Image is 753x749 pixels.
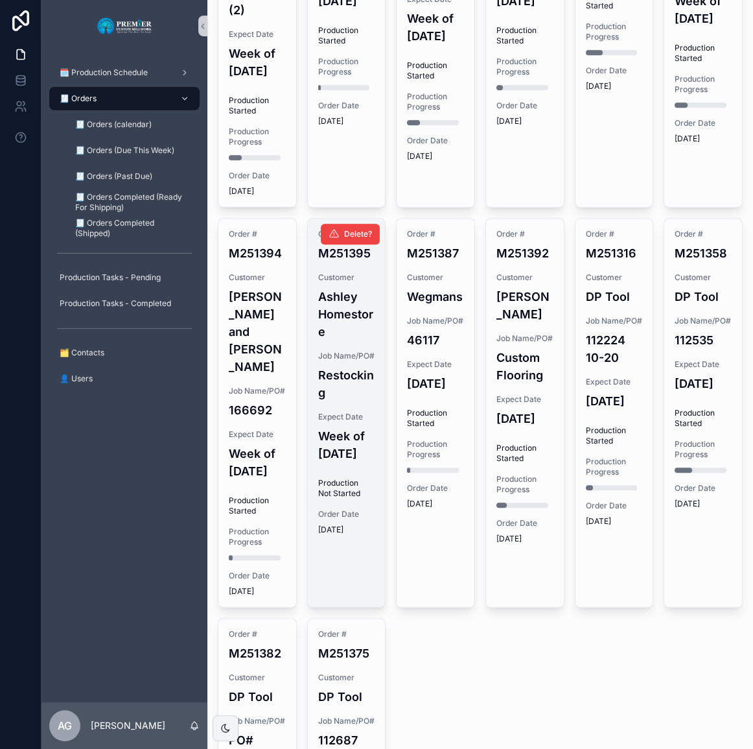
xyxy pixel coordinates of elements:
[318,629,375,639] span: Order #
[60,348,104,358] span: 🗂️ Contacts
[675,331,732,349] h4: 112535
[496,229,553,239] span: Order #
[229,288,286,375] h4: [PERSON_NAME] and [PERSON_NAME]
[229,229,286,239] span: Order #
[407,136,464,146] span: Order Date
[675,229,732,239] span: Order #
[318,272,375,283] span: Customer
[496,244,553,262] h4: M251392
[321,224,380,244] button: Delete?
[218,218,297,608] a: Order #M251394Customer[PERSON_NAME] and [PERSON_NAME]Job Name/PO#166692Expect DateWeek of [DATE]P...
[60,374,93,384] span: 👤 Users
[586,516,643,527] span: [DATE]
[407,272,464,283] span: Customer
[407,359,464,370] span: Expect Date
[675,244,732,262] h4: M251358
[229,716,286,726] span: Job Name/PO#
[49,266,200,289] a: Production Tasks - Pending
[496,333,553,344] span: Job Name/PO#
[586,81,643,91] span: [DATE]
[318,672,375,683] span: Customer
[229,688,286,706] h4: DP Tool
[65,139,200,162] a: 🧾 Orders (Due This Week)
[60,298,171,309] span: Production Tasks - Completed
[496,25,553,46] span: Production Started
[675,483,732,493] span: Order Date
[586,244,643,262] h4: M251316
[407,408,464,429] span: Production Started
[407,499,464,509] span: [DATE]
[318,688,375,706] h4: DP Tool
[675,134,732,144] span: [DATE]
[75,145,174,156] span: 🧾 Orders (Due This Week)
[229,645,286,662] h4: M251382
[586,229,643,239] span: Order #
[229,401,286,419] h4: 166692
[60,272,161,283] span: Production Tasks - Pending
[49,367,200,390] a: 👤 Users
[586,377,643,387] span: Expect Date
[229,272,286,283] span: Customer
[485,218,564,608] a: Order #M251392Customer[PERSON_NAME]Job Name/PO#Custom FlooringExpect Date[DATE]Production Started...
[586,21,643,42] span: Production Progress
[318,25,375,46] span: Production Started
[49,87,200,110] a: 🧾 Orders
[496,410,553,427] h4: [DATE]
[60,67,148,78] span: 🗓️ Production Schedule
[407,316,464,326] span: Job Name/PO#
[58,718,72,733] span: AG
[318,716,375,726] span: Job Name/PO#
[407,439,464,460] span: Production Progress
[675,43,732,64] span: Production Started
[318,244,375,262] h4: M251395
[75,119,152,130] span: 🧾 Orders (calendar)
[229,429,286,440] span: Expect Date
[318,645,375,662] h4: M251375
[586,65,643,76] span: Order Date
[407,229,464,239] span: Order #
[229,527,286,547] span: Production Progress
[586,425,643,446] span: Production Started
[318,288,375,340] h4: Ashley Homestore
[496,101,553,111] span: Order Date
[229,95,286,116] span: Production Started
[407,91,464,112] span: Production Progress
[407,151,464,161] span: [DATE]
[664,218,743,608] a: Order #M251358CustomerDP ToolJob Name/PO#112535Expect Date[DATE]Production StartedProduction Prog...
[496,394,553,405] span: Expect Date
[229,29,286,40] span: Expect Date
[675,499,732,509] span: [DATE]
[575,218,654,608] a: Order #M251316CustomerDP ToolJob Name/PO#112224 10-20Expect Date[DATE]Production StartedProductio...
[75,171,152,182] span: 🧾 Orders (Past Due)
[496,116,553,126] span: [DATE]
[49,61,200,84] a: 🗓️ Production Schedule
[675,74,732,95] span: Production Progress
[675,375,732,392] h4: [DATE]
[229,629,286,639] span: Order #
[65,217,200,240] a: 🧾 Orders Completed (Shipped)
[496,534,553,544] span: [DATE]
[49,341,200,364] a: 🗂️ Contacts
[229,171,286,181] span: Order Date
[318,412,375,422] span: Expect Date
[675,272,732,283] span: Customer
[229,244,286,262] h4: M251394
[586,457,643,477] span: Production Progress
[407,375,464,392] h4: [DATE]
[229,672,286,683] span: Customer
[318,116,375,126] span: [DATE]
[407,288,464,305] h4: Wegmans
[407,244,464,262] h4: M251387
[60,93,97,104] span: 🧾 Orders
[496,474,553,495] span: Production Progress
[318,366,375,401] h4: Restocking
[229,45,286,80] h4: Week of [DATE]
[229,445,286,480] h4: Week of [DATE]
[675,316,732,326] span: Job Name/PO#
[318,229,375,239] span: Order #
[229,495,286,516] span: Production Started
[586,392,643,410] h4: [DATE]
[586,316,643,326] span: Job Name/PO#
[586,501,643,511] span: Order Date
[65,165,200,188] a: 🧾 Orders (Past Due)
